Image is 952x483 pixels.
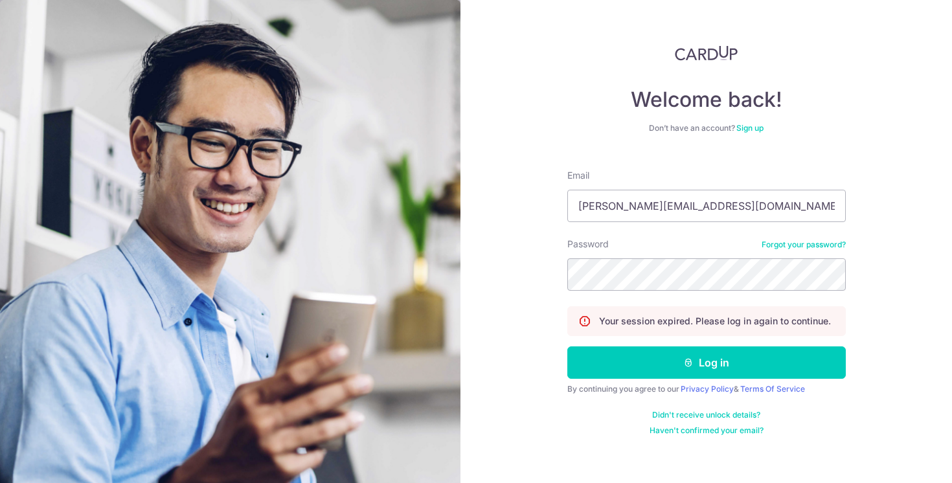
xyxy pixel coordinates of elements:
label: Email [567,169,589,182]
a: Privacy Policy [681,384,734,394]
p: Your session expired. Please log in again to continue. [599,315,831,328]
img: CardUp Logo [675,45,738,61]
button: Log in [567,346,846,379]
a: Haven't confirmed your email? [650,425,764,436]
div: By continuing you agree to our & [567,384,846,394]
input: Enter your Email [567,190,846,222]
h4: Welcome back! [567,87,846,113]
a: Forgot your password? [762,240,846,250]
a: Terms Of Service [740,384,805,394]
a: Didn't receive unlock details? [652,410,760,420]
label: Password [567,238,609,251]
div: Don’t have an account? [567,123,846,133]
a: Sign up [736,123,764,133]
